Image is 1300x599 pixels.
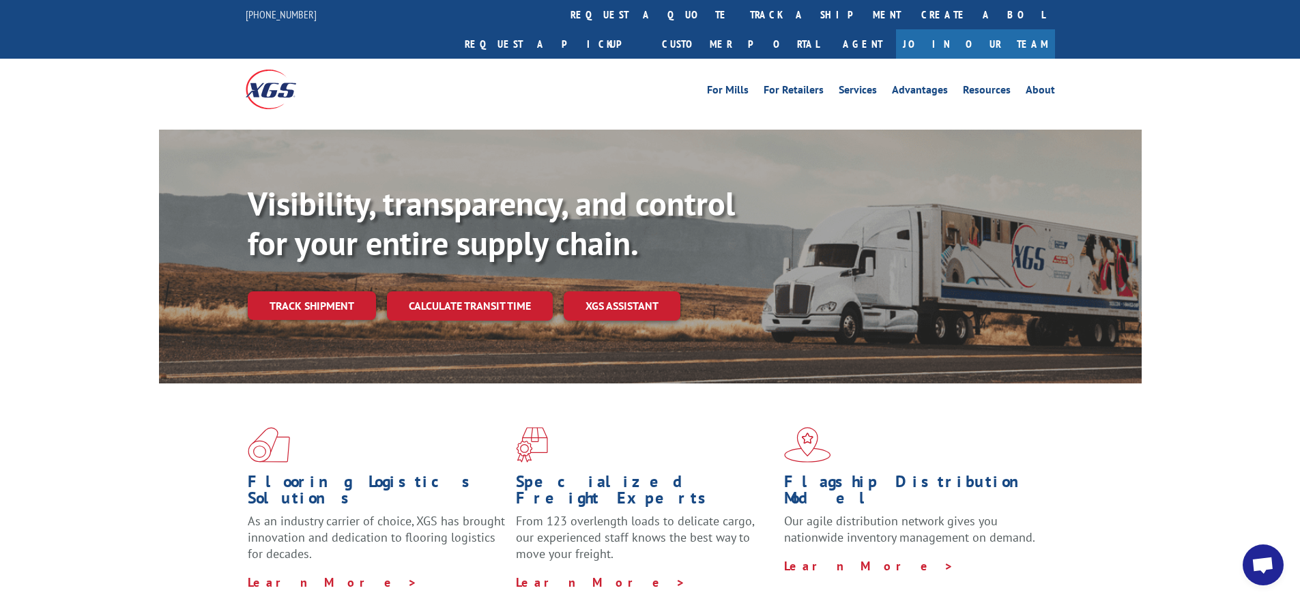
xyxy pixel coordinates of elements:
span: Our agile distribution network gives you nationwide inventory management on demand. [784,513,1035,545]
h1: Flagship Distribution Model [784,473,1042,513]
a: Track shipment [248,291,376,320]
img: xgs-icon-focused-on-flooring-red [516,427,548,463]
a: [PHONE_NUMBER] [246,8,317,21]
a: Learn More > [248,574,418,590]
b: Visibility, transparency, and control for your entire supply chain. [248,182,735,264]
a: Join Our Team [896,29,1055,59]
img: xgs-icon-total-supply-chain-intelligence-red [248,427,290,463]
span: As an industry carrier of choice, XGS has brought innovation and dedication to flooring logistics... [248,513,505,561]
a: For Retailers [764,85,824,100]
a: Open chat [1243,544,1284,585]
a: Learn More > [784,558,954,574]
a: Learn More > [516,574,686,590]
a: Customer Portal [652,29,829,59]
a: Request a pickup [454,29,652,59]
a: Services [839,85,877,100]
h1: Specialized Freight Experts [516,473,774,513]
img: xgs-icon-flagship-distribution-model-red [784,427,831,463]
a: For Mills [707,85,749,100]
h1: Flooring Logistics Solutions [248,473,506,513]
a: XGS ASSISTANT [564,291,680,321]
a: About [1026,85,1055,100]
a: Calculate transit time [387,291,553,321]
a: Resources [963,85,1011,100]
p: From 123 overlength loads to delicate cargo, our experienced staff knows the best way to move you... [516,513,774,574]
a: Agent [829,29,896,59]
a: Advantages [892,85,948,100]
